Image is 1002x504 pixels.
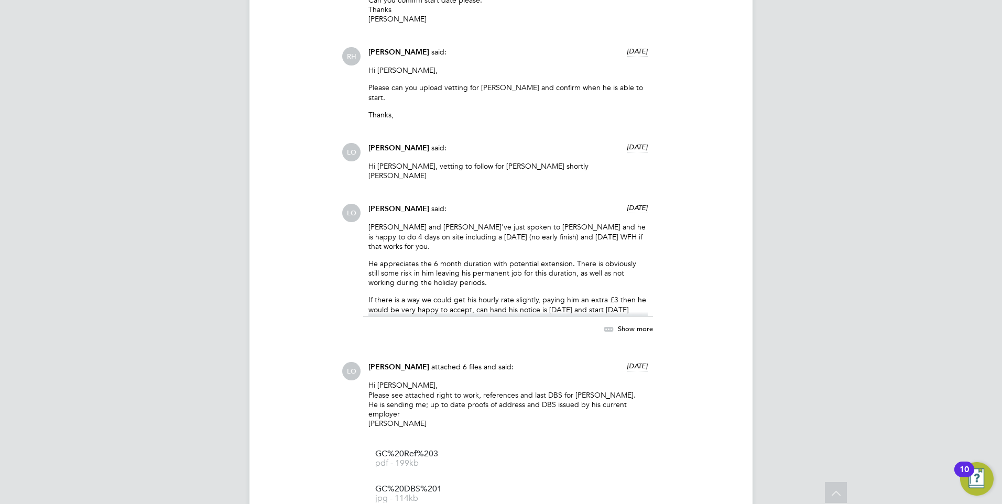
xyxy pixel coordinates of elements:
[627,203,648,212] span: [DATE]
[431,47,446,57] span: said:
[431,204,446,213] span: said:
[368,144,429,152] span: [PERSON_NAME]
[431,143,446,152] span: said:
[368,295,648,324] p: If there is a way we could get his hourly rate slightly, paying him an extra £3 then he would be ...
[368,110,648,119] p: Thanks,
[342,204,361,222] span: LO
[960,469,969,483] div: 10
[375,485,459,493] span: GC%20DBS%201
[368,222,648,251] p: [PERSON_NAME] and [PERSON_NAME]'ve just spoken to [PERSON_NAME] and he is happy to do 4 days on s...
[375,450,459,458] span: GC%20Ref%203
[627,361,648,370] span: [DATE]
[375,485,459,502] a: GC%20DBS%201 jpg - 114kb
[368,65,648,75] p: Hi [PERSON_NAME],
[375,459,459,467] span: pdf - 199kb
[368,380,648,428] p: Hi [PERSON_NAME], Please see attached right to work, references and last DBS for [PERSON_NAME]. H...
[375,495,459,502] span: jpg - 114kb
[368,204,429,213] span: [PERSON_NAME]
[342,143,361,161] span: LO
[627,143,648,151] span: [DATE]
[375,450,459,467] a: GC%20Ref%203 pdf - 199kb
[342,362,361,380] span: LO
[368,48,429,57] span: [PERSON_NAME]
[431,362,514,371] span: attached 6 files and said:
[368,83,648,102] p: Please can you upload vetting for [PERSON_NAME] and confirm when he is able to start.
[627,47,648,56] span: [DATE]
[960,462,994,496] button: Open Resource Center, 10 new notifications
[368,259,648,288] p: He appreciates the 6 month duration with potential extension. There is obviously still some risk ...
[368,363,429,371] span: [PERSON_NAME]
[618,324,653,333] span: Show more
[342,47,361,65] span: RH
[368,161,648,180] p: Hi [PERSON_NAME], vetting to follow for [PERSON_NAME] shortly [PERSON_NAME]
